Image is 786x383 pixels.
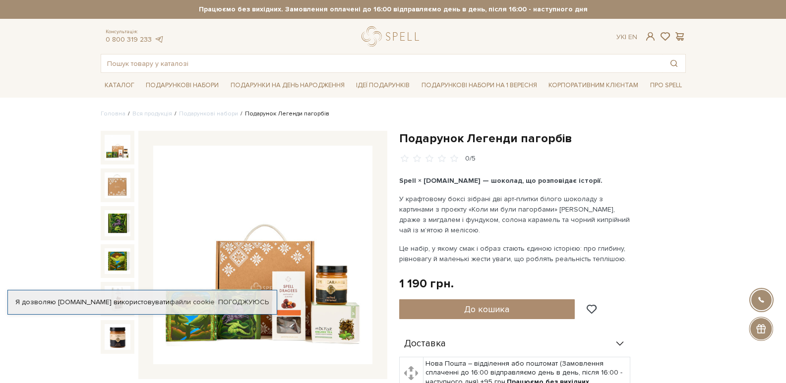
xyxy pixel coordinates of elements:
[8,298,277,307] div: Я дозволяю [DOMAIN_NAME] використовувати
[464,304,509,315] span: До кошика
[399,176,603,185] b: Spell × [DOMAIN_NAME] — шоколад, що розповідає історії.
[105,286,130,312] img: Подарунок Легенди пагорбів
[399,131,686,146] h1: Подарунок Легенди пагорбів
[399,243,632,264] p: Це набір, у якому смак і образ стають єдиною історією: про глибину, рівновагу й маленькі жести ув...
[101,110,125,117] a: Головна
[352,78,414,93] a: Ідеї подарунків
[170,298,215,306] a: файли cookie
[404,339,446,348] span: Доставка
[101,5,686,14] strong: Працюємо без вихідних. Замовлення оплачені до 16:00 відправляємо день в день, після 16:00 - насту...
[106,29,164,35] span: Консультація:
[227,78,349,93] a: Подарунки на День народження
[663,55,685,72] button: Пошук товару у каталозі
[218,298,269,307] a: Погоджуюсь
[544,77,642,94] a: Корпоративним клієнтам
[418,77,541,94] a: Подарункові набори на 1 Вересня
[628,33,637,41] a: En
[105,324,130,350] img: Подарунок Легенди пагорбів
[153,146,372,365] img: Подарунок Легенди пагорбів
[362,26,423,47] a: logo
[105,248,130,274] img: Подарунок Легенди пагорбів
[465,154,476,164] div: 0/5
[625,33,626,41] span: |
[105,210,130,236] img: Подарунок Легенди пагорбів
[238,109,329,118] li: Подарунок Легенди пагорбів
[142,78,223,93] a: Подарункові набори
[106,35,152,44] a: 0 800 319 233
[646,78,686,93] a: Про Spell
[179,110,238,117] a: Подарункові набори
[101,78,138,93] a: Каталог
[154,35,164,44] a: telegram
[616,33,637,42] div: Ук
[399,276,454,291] div: 1 190 грн.
[399,299,575,319] button: До кошика
[399,194,632,235] p: У крафтовому боксі зібрані дві арт-плитки білого шоколаду з картинами з проєкту «Коли ми були паг...
[105,135,130,161] img: Подарунок Легенди пагорбів
[101,55,663,72] input: Пошук товару у каталозі
[105,172,130,198] img: Подарунок Легенди пагорбів
[132,110,172,117] a: Вся продукція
